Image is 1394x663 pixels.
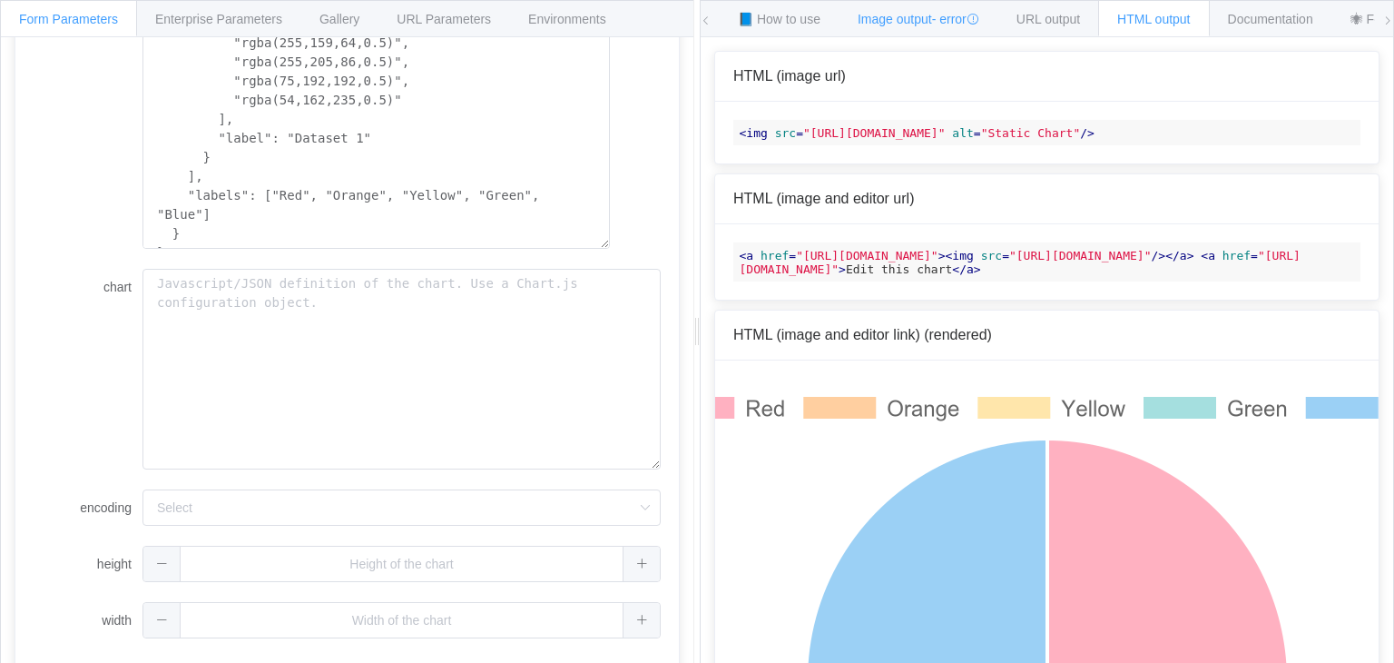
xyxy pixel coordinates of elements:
[19,12,118,26] span: Form Parameters
[733,242,1360,282] code: Edit this chart
[1228,12,1313,26] span: Documentation
[733,327,992,342] span: HTML (image and editor link) (rendered)
[34,546,142,582] label: height
[740,249,946,262] span: < = >
[740,249,1301,276] span: < = >
[738,12,820,26] span: 📘 How to use
[858,12,979,26] span: Image output
[761,249,789,262] span: href
[952,126,973,140] span: alt
[967,262,974,276] span: a
[796,249,938,262] span: "[URL][DOMAIN_NAME]"
[1208,249,1215,262] span: a
[142,490,661,526] input: Select
[733,68,846,84] span: HTML (image url)
[319,12,359,26] span: Gallery
[142,602,661,638] input: Width of the chart
[142,546,661,582] input: Height of the chart
[1180,249,1187,262] span: a
[34,269,142,305] label: chart
[155,12,282,26] span: Enterprise Parameters
[397,12,491,26] span: URL Parameters
[952,249,973,262] span: img
[946,249,1166,262] span: < = />
[1117,12,1190,26] span: HTML output
[981,249,1002,262] span: src
[1016,12,1080,26] span: URL output
[932,12,979,26] span: - error
[1009,249,1152,262] span: "[URL][DOMAIN_NAME]"
[981,126,1081,140] span: "Static Chart"
[740,249,1301,276] span: "[URL][DOMAIN_NAME]"
[1222,249,1251,262] span: href
[528,12,606,26] span: Environments
[746,126,767,140] span: img
[775,126,796,140] span: src
[740,126,1095,140] span: < = = />
[34,490,142,526] label: encoding
[952,262,980,276] span: </ >
[803,126,946,140] span: "[URL][DOMAIN_NAME]"
[746,249,753,262] span: a
[1165,249,1193,262] span: </ >
[733,191,914,206] span: HTML (image and editor url)
[34,602,142,638] label: width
